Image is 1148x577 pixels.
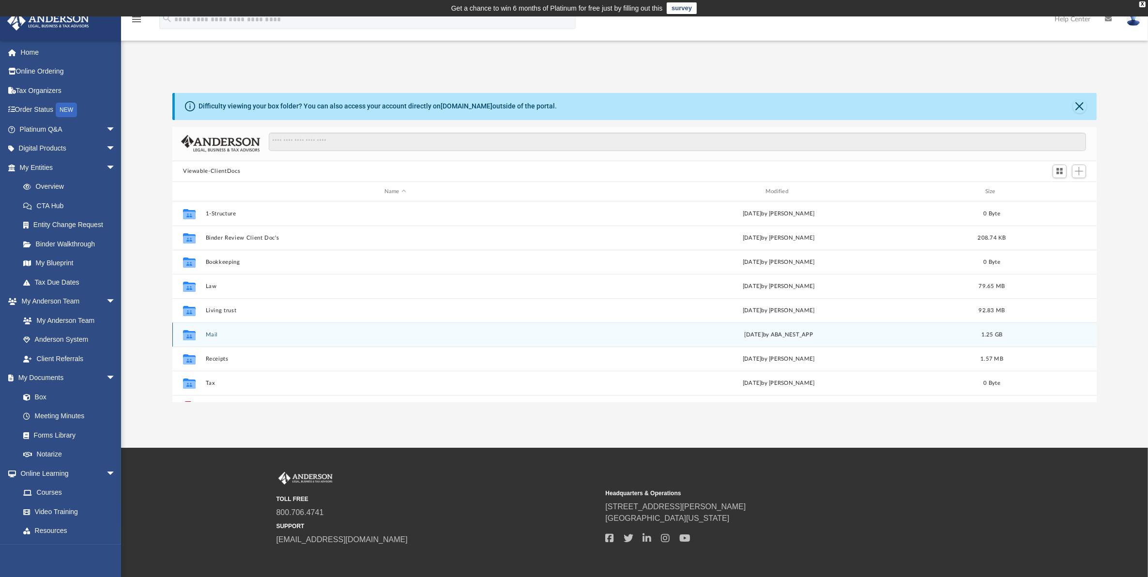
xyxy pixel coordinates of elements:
[56,103,77,117] div: NEW
[276,495,599,503] small: TOLL FREE
[981,332,1003,337] span: 1.25 GB
[206,259,585,265] button: Bookkeeping
[14,387,121,407] a: Box
[589,258,968,267] div: [DATE] by [PERSON_NAME]
[269,133,1086,151] input: Search files and folders
[106,158,125,178] span: arrow_drop_down
[131,14,142,25] i: menu
[14,215,130,235] a: Entity Change Request
[14,196,130,215] a: CTA Hub
[205,187,585,196] div: Name
[983,259,1000,265] span: 0 Byte
[14,311,121,330] a: My Anderson Team
[7,62,130,81] a: Online Ordering
[14,234,130,254] a: Binder Walkthrough
[206,332,585,338] button: Mail
[206,235,585,241] button: Binder Review Client Doc's
[983,380,1000,386] span: 0 Byte
[206,211,585,217] button: 1-Structure
[106,368,125,388] span: arrow_drop_down
[276,472,335,485] img: Anderson Advisors Platinum Portal
[606,514,730,522] a: [GEOGRAPHIC_DATA][US_STATE]
[1015,187,1083,196] div: id
[606,502,746,511] a: [STREET_ADDRESS][PERSON_NAME]
[589,234,968,243] div: [DATE] by [PERSON_NAME]
[14,273,130,292] a: Tax Due Dates
[7,540,130,560] a: Billingarrow_drop_down
[14,521,125,541] a: Resources
[276,522,599,531] small: SUPPORT
[589,379,968,388] div: [DATE] by [PERSON_NAME]
[206,283,585,289] button: Law
[7,100,130,120] a: Order StatusNEW
[206,356,585,362] button: Receipts
[199,101,557,111] div: Difficulty viewing your box folder? You can also access your account directly on outside of the p...
[14,502,121,521] a: Video Training
[14,425,121,445] a: Forms Library
[979,308,1005,313] span: 92.83 MB
[1139,1,1146,7] div: close
[451,2,663,14] div: Get a chance to win 6 months of Platinum for free just by filling out this
[14,483,125,502] a: Courses
[14,330,125,349] a: Anderson System
[589,355,968,364] div: [DATE] by [PERSON_NAME]
[206,380,585,386] button: Tax
[667,2,697,14] a: survey
[106,292,125,312] span: arrow_drop_down
[1053,165,1067,178] button: Switch to Grid View
[983,211,1000,216] span: 0 Byte
[7,120,130,139] a: Platinum Q&Aarrow_drop_down
[131,18,142,25] a: menu
[106,139,125,159] span: arrow_drop_down
[589,187,968,196] div: Modified
[162,13,172,24] i: search
[589,306,968,315] div: [DATE] by [PERSON_NAME]
[7,43,130,62] a: Home
[7,139,130,158] a: Digital Productsarrow_drop_down
[441,102,492,110] a: [DOMAIN_NAME]
[14,349,125,368] a: Client Referrals
[978,235,1006,241] span: 208.74 KB
[589,210,968,218] div: [DATE] by [PERSON_NAME]
[7,81,130,100] a: Tax Organizers
[177,187,201,196] div: id
[606,489,928,498] small: Headquarters & Operations
[980,356,1003,362] span: 1.57 MB
[14,177,130,197] a: Overview
[973,187,1011,196] div: Size
[1126,12,1141,26] img: User Pic
[14,445,125,464] a: Notarize
[1073,100,1087,113] button: Close
[979,284,1005,289] span: 79.65 MB
[172,201,1097,402] div: grid
[276,535,408,544] a: [EMAIL_ADDRESS][DOMAIN_NAME]
[276,508,324,516] a: 800.706.4741
[7,158,130,177] a: My Entitiesarrow_drop_down
[14,254,125,273] a: My Blueprint
[589,282,968,291] div: [DATE] by [PERSON_NAME]
[4,12,92,30] img: Anderson Advisors Platinum Portal
[106,540,125,560] span: arrow_drop_down
[7,368,125,388] a: My Documentsarrow_drop_down
[1072,165,1087,178] button: Add
[589,331,968,339] div: [DATE] by ABA_NEST_APP
[106,464,125,484] span: arrow_drop_down
[7,292,125,311] a: My Anderson Teamarrow_drop_down
[106,120,125,139] span: arrow_drop_down
[7,464,125,483] a: Online Learningarrow_drop_down
[183,167,240,176] button: Viewable-ClientDocs
[14,407,125,426] a: Meeting Minutes
[206,307,585,314] button: Living trust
